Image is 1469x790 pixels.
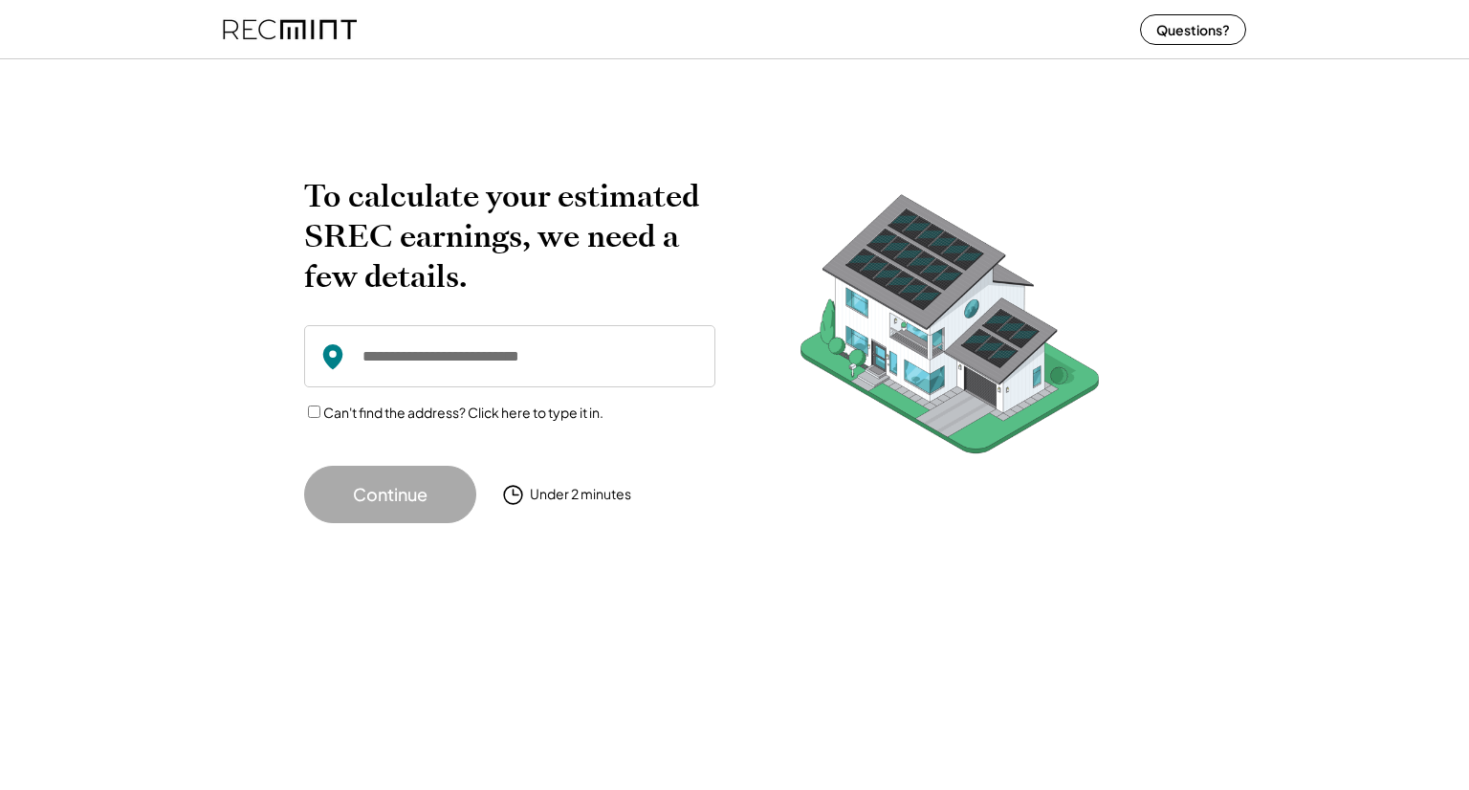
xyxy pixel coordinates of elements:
[1140,14,1246,45] button: Questions?
[530,485,631,504] div: Under 2 minutes
[304,466,476,523] button: Continue
[763,176,1136,483] img: RecMintArtboard%207.png
[223,4,357,55] img: recmint-logotype%403x%20%281%29.jpeg
[304,176,715,296] h2: To calculate your estimated SREC earnings, we need a few details.
[323,404,603,421] label: Can't find the address? Click here to type it in.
